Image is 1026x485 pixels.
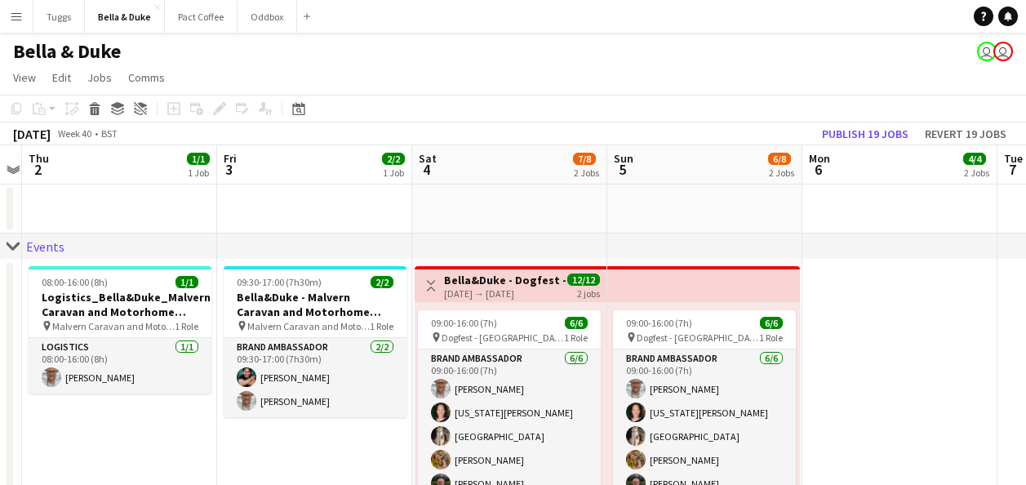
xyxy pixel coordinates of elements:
button: Oddbox [238,1,297,33]
app-user-avatar: Chubby Bear [993,42,1013,61]
div: Events [26,238,64,255]
button: Bella & Duke [85,1,165,33]
span: Edit [52,70,71,85]
span: View [13,70,36,85]
h1: Bella & Duke [13,39,121,64]
button: Publish 19 jobs [815,123,915,145]
span: Week 40 [54,127,95,140]
button: Revert 19 jobs [918,123,1013,145]
div: [DATE] [13,126,51,142]
button: Pact Coffee [165,1,238,33]
a: Jobs [81,67,118,88]
span: Comms [128,70,165,85]
a: View [7,67,42,88]
span: Jobs [87,70,112,85]
a: Comms [122,67,171,88]
app-user-avatar: Chubby Bear [977,42,997,61]
div: BST [101,127,118,140]
button: Tuggs [33,1,85,33]
a: Edit [46,67,78,88]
